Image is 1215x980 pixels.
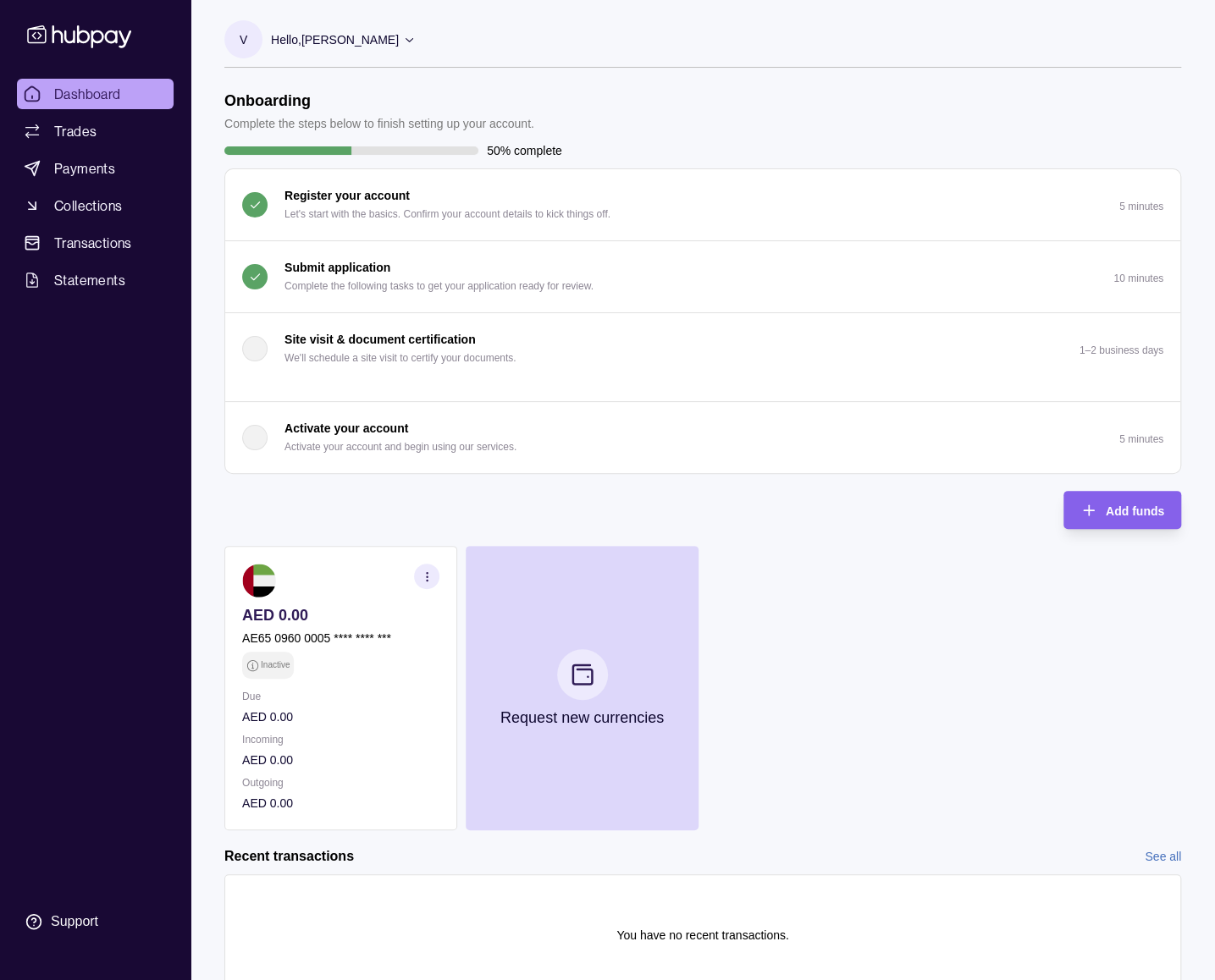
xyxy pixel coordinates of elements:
button: Activate your account Activate your account and begin using our services.5 minutes [225,402,1180,473]
p: AED 0.00 [242,707,439,726]
a: See all [1145,847,1181,866]
span: Collections [54,195,122,216]
p: You have no recent transactions. [616,926,788,944]
p: Complete the steps below to finish setting up your account. [224,114,534,133]
p: Activate your account and begin using our services. [284,438,516,456]
a: Transactions [17,228,174,258]
h1: Onboarding [224,91,534,110]
p: Let's start with the basics. Confirm your account details to kick things off. [284,205,610,223]
span: Trades [54,121,97,141]
a: Statements [17,265,174,295]
div: Support [51,912,98,931]
span: Statements [54,270,125,290]
p: Inactive [261,656,290,674]
p: 5 minutes [1119,433,1163,445]
a: Trades [17,116,174,146]
p: AED 0.00 [242,751,439,769]
p: 5 minutes [1119,201,1163,212]
p: 10 minutes [1113,273,1163,284]
p: Site visit & document certification [284,330,476,349]
button: Site visit & document certification We'll schedule a site visit to certify your documents.1–2 bus... [225,313,1180,384]
a: Collections [17,190,174,221]
p: Hello, [PERSON_NAME] [271,30,399,49]
p: V [240,30,247,49]
p: 1–2 business days [1080,344,1163,356]
span: Payments [54,158,115,179]
span: Add funds [1106,504,1164,518]
span: Dashboard [54,84,121,104]
p: Request new currencies [500,708,664,727]
img: ae [242,564,276,597]
h2: Recent transactions [224,847,354,866]
button: Request new currencies [466,546,699,830]
div: Site visit & document certification We'll schedule a site visit to certify your documents.1–2 bus... [225,384,1180,401]
button: Submit application Complete the following tasks to get your application ready for review.10 minutes [225,241,1180,312]
p: Incoming [242,730,439,749]
a: Payments [17,153,174,184]
p: AED 0.00 [242,794,439,812]
p: Register your account [284,186,410,205]
a: Dashboard [17,79,174,109]
p: We'll schedule a site visit to certify your documents. [284,349,516,367]
p: Outgoing [242,774,439,792]
p: Submit application [284,258,390,277]
p: Activate your account [284,419,408,438]
p: Complete the following tasks to get your application ready for review. [284,277,594,295]
p: Due [242,687,439,706]
button: Register your account Let's start with the basics. Confirm your account details to kick things of... [225,169,1180,240]
p: 50% complete [487,141,562,160]
span: Transactions [54,233,132,253]
button: Add funds [1063,491,1181,529]
p: AED 0.00 [242,606,439,625]
a: Support [17,904,174,939]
